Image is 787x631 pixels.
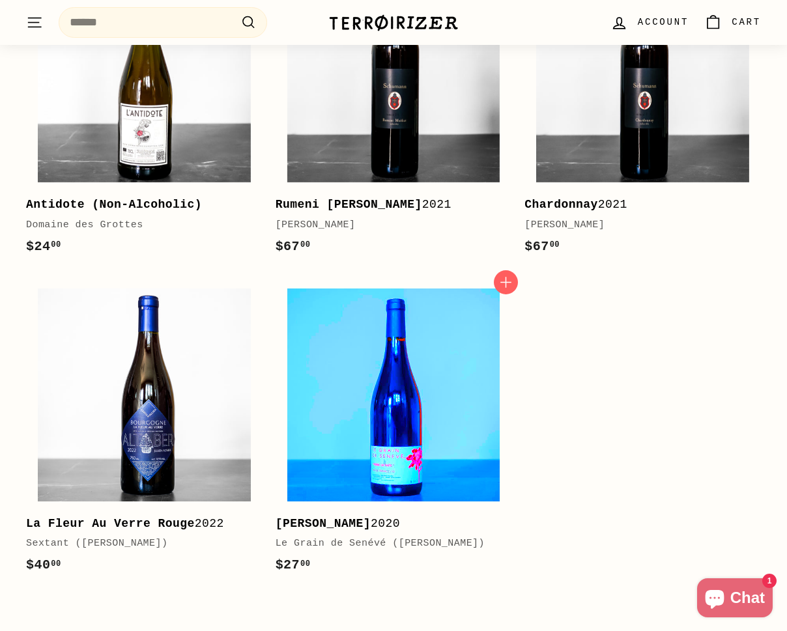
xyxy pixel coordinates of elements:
[276,557,311,572] span: $27
[550,240,560,249] sup: 00
[524,217,748,233] div: [PERSON_NAME]
[276,514,499,533] div: 2020
[524,198,598,211] b: Chardonnay
[51,240,61,249] sup: 00
[276,517,371,530] b: [PERSON_NAME]
[276,239,311,254] span: $67
[524,195,748,214] div: 2021
[26,198,202,211] b: Antidote (Non-Alcoholic)
[524,239,560,254] span: $67
[51,559,61,568] sup: 00
[300,240,310,249] sup: 00
[696,3,769,42] a: Cart
[276,536,499,552] div: Le Grain de Senévé ([PERSON_NAME])
[26,217,250,233] div: Domaine des Grottes
[732,15,761,29] span: Cart
[638,15,689,29] span: Account
[26,514,250,533] div: 2022
[26,277,263,589] a: La Fleur Au Verre Rouge2022Sextant ([PERSON_NAME])
[300,559,310,568] sup: 00
[603,3,696,42] a: Account
[276,217,499,233] div: [PERSON_NAME]
[26,517,195,530] b: La Fleur Au Verre Rouge
[26,557,61,572] span: $40
[693,578,777,621] inbox-online-store-chat: Shopify online store chat
[276,195,499,214] div: 2021
[26,239,61,254] span: $24
[276,198,422,211] b: Rumeni [PERSON_NAME]
[276,277,512,589] a: [PERSON_NAME]2020Le Grain de Senévé ([PERSON_NAME])
[26,536,250,552] div: Sextant ([PERSON_NAME])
